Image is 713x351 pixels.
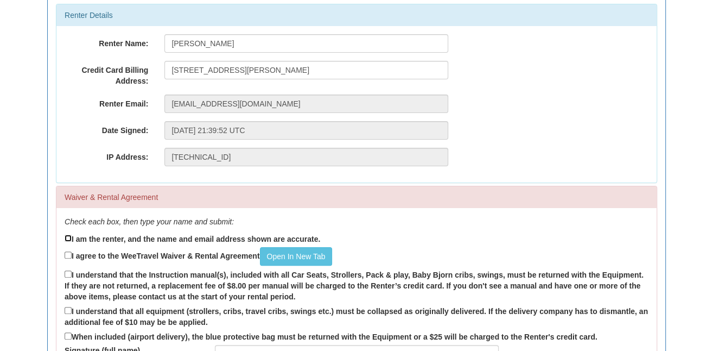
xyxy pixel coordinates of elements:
label: Renter Email: [56,95,156,109]
a: Open In New Tab [260,247,333,266]
label: I agree to the WeeTravel Waiver & Rental Agreement [65,247,332,266]
input: I am the renter, and the name and email address shown are accurate. [65,235,72,242]
div: Renter Details [56,4,657,26]
em: Check each box, then type your name and submit: [65,217,234,226]
label: I am the renter, and the name and email address shown are accurate. [65,233,320,245]
div: Waiver & Rental Agreement [56,186,657,208]
label: I understand that the Instruction manual(s), included with all Car Seats, Strollers, Pack & play,... [65,268,648,302]
input: I agree to the WeeTravel Waiver & Rental AgreementOpen In New Tab [65,252,72,259]
label: I understand that all equipment (strollers, cribs, travel cribs, swings etc.) must be collapsed a... [65,305,648,328]
input: I understand that the Instruction manual(s), included with all Car Seats, Strollers, Pack & play,... [65,271,72,278]
label: Credit Card Billing Address: [56,61,156,86]
label: When included (airport delivery), the blue protective bag must be returned with the Equipment or ... [65,330,597,342]
label: Date Signed: [56,121,156,136]
input: I understand that all equipment (strollers, cribs, travel cribs, swings etc.) must be collapsed a... [65,307,72,314]
label: Renter Name: [56,34,156,49]
input: When included (airport delivery), the blue protective bag must be returned with the Equipment or ... [65,333,72,340]
label: IP Address: [56,148,156,162]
